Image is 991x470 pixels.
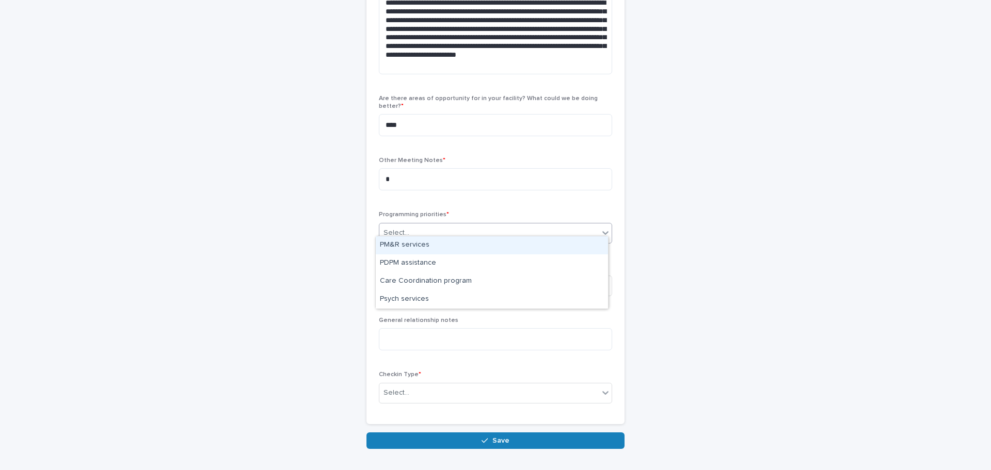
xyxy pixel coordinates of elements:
button: Save [366,432,625,449]
span: Programming priorities [379,212,449,218]
div: PDPM assistance [376,254,608,272]
div: Select... [383,228,409,238]
span: Checkin Type [379,371,421,378]
div: Select... [383,387,409,398]
div: PM&R services [376,236,608,254]
div: Care Coordination program [376,272,608,290]
span: Save [492,437,509,444]
div: Psych services [376,290,608,309]
span: Are there areas of opportunity for in your facility? What could we be doing better? [379,95,598,109]
span: Other Meeting Notes [379,157,445,164]
span: General relationship notes [379,317,458,323]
